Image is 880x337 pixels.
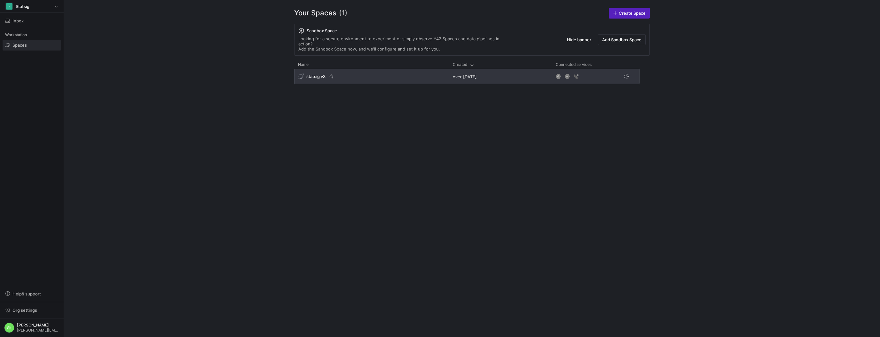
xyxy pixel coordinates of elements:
[339,8,347,19] span: (1)
[3,305,61,316] button: Org settings
[3,40,61,51] a: Spaces
[3,288,61,299] button: Help& support
[12,308,37,313] span: Org settings
[609,8,650,19] a: Create Space
[3,30,61,40] div: Workstation
[619,11,646,16] span: Create Space
[453,74,477,79] span: over [DATE]
[12,18,24,23] span: Inbox
[6,3,12,10] div: S
[3,308,61,313] a: Org settings
[567,37,591,42] span: Hide banner
[298,62,309,67] span: Name
[12,291,41,296] span: Help & support
[306,74,326,79] span: statsig v3
[294,69,640,87] div: Press SPACE to select this row.
[17,323,59,327] span: [PERSON_NAME]
[453,62,467,67] span: Created
[16,4,29,9] span: Statsig
[17,328,59,333] span: [PERSON_NAME][EMAIL_ADDRESS][DOMAIN_NAME]
[556,62,592,67] span: Connected services
[3,15,61,26] button: Inbox
[4,323,14,333] div: SK
[294,8,336,19] span: Your Spaces
[602,37,641,42] span: Add Sandbox Space
[3,321,61,334] button: SK[PERSON_NAME][PERSON_NAME][EMAIL_ADDRESS][DOMAIN_NAME]
[598,34,646,45] button: Add Sandbox Space
[298,36,513,51] div: Looking for a secure environment to experiment or simply observe Y42 Spaces and data pipelines in...
[563,34,595,45] button: Hide banner
[307,28,337,33] span: Sandbox Space
[12,43,27,48] span: Spaces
